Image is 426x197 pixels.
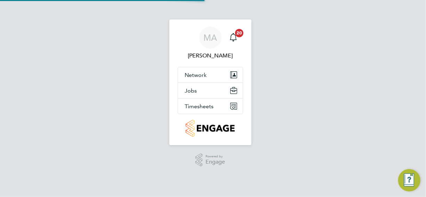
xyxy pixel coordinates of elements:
span: Mark Ablett [178,52,243,60]
span: Jobs [185,87,197,94]
img: countryside-properties-logo-retina.png [186,120,235,137]
a: 20 [226,26,240,49]
span: MA [203,33,217,42]
button: Timesheets [178,98,243,114]
button: Engage Resource Center [398,169,420,191]
a: Go to home page [178,120,243,137]
nav: Main navigation [169,19,251,145]
button: Network [178,67,243,82]
span: 20 [235,29,243,37]
span: Engage [206,159,225,165]
span: Timesheets [185,103,214,110]
a: Powered byEngage [195,153,225,167]
span: Powered by [206,153,225,159]
button: Jobs [178,83,243,98]
span: Network [185,72,207,78]
a: MA[PERSON_NAME] [178,26,243,60]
